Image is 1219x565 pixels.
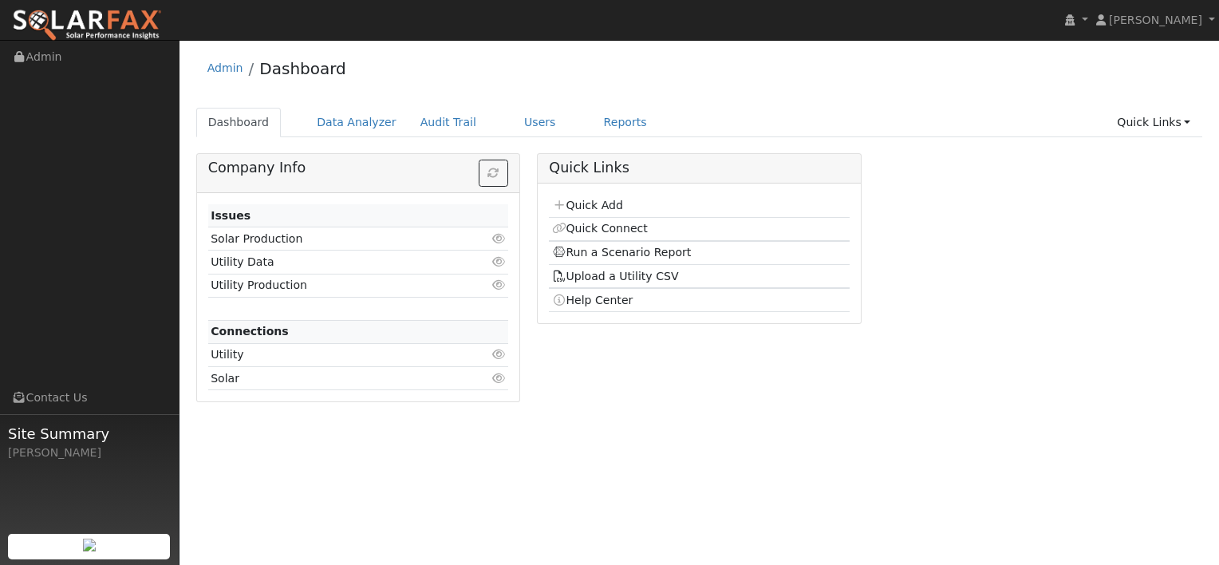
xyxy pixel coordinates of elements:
[12,9,162,42] img: SolarFax
[208,274,460,297] td: Utility Production
[196,108,282,137] a: Dashboard
[83,539,96,551] img: retrieve
[491,349,506,360] i: Click to view
[491,256,506,267] i: Click to view
[552,222,648,235] a: Quick Connect
[211,325,289,338] strong: Connections
[208,343,460,366] td: Utility
[8,423,171,444] span: Site Summary
[491,373,506,384] i: Click to view
[1105,108,1202,137] a: Quick Links
[259,59,346,78] a: Dashboard
[208,160,508,176] h5: Company Info
[208,367,460,390] td: Solar
[211,209,251,222] strong: Issues
[592,108,659,137] a: Reports
[552,294,633,306] a: Help Center
[491,279,506,290] i: Click to view
[549,160,849,176] h5: Quick Links
[552,270,679,282] a: Upload a Utility CSV
[512,108,568,137] a: Users
[552,199,623,211] a: Quick Add
[207,61,243,74] a: Admin
[305,108,408,137] a: Data Analyzer
[8,444,171,461] div: [PERSON_NAME]
[208,227,460,251] td: Solar Production
[208,251,460,274] td: Utility Data
[1109,14,1202,26] span: [PERSON_NAME]
[552,246,692,259] a: Run a Scenario Report
[408,108,488,137] a: Audit Trail
[491,233,506,244] i: Click to view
